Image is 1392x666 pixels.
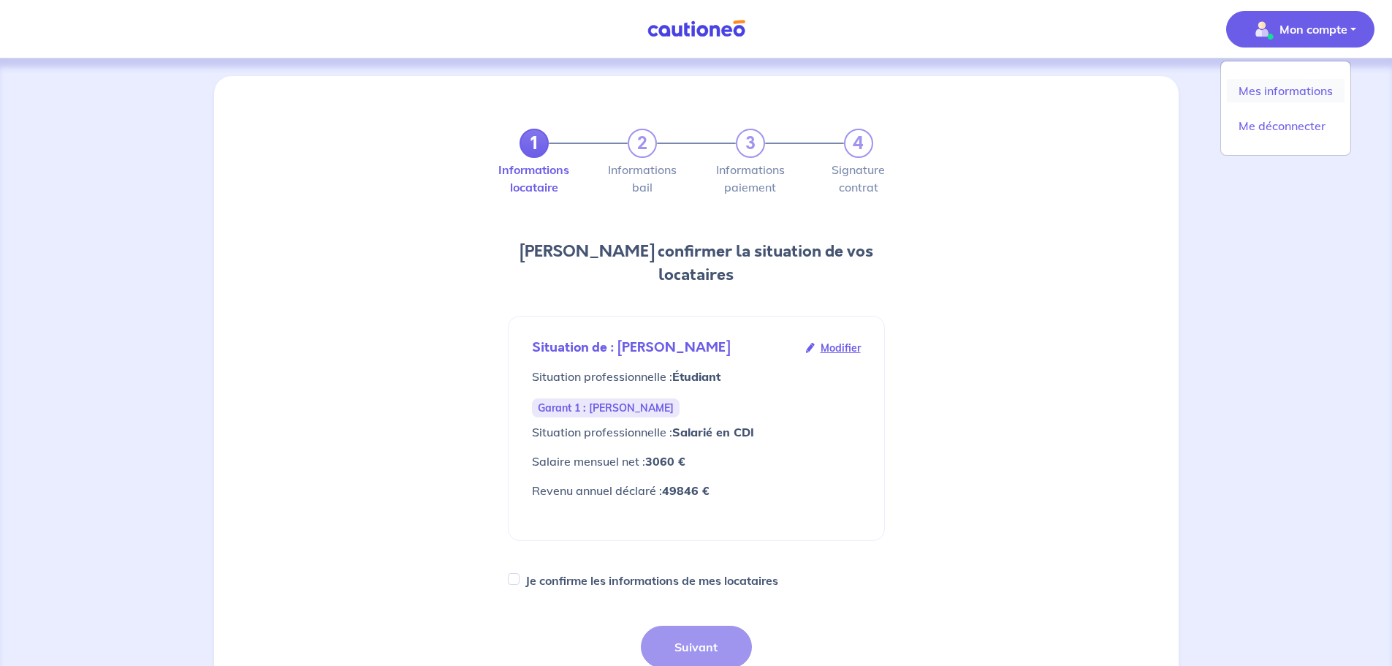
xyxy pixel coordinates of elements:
[672,369,720,384] strong: Étudiant
[1250,18,1274,41] img: illu_account_valid_menu.svg
[532,453,861,470] p: Salaire mensuel net :
[628,164,657,193] label: Informations bail
[1227,114,1345,137] a: Me déconnecter
[736,164,765,193] label: Informations paiement
[1227,79,1345,102] a: Mes informations
[672,425,754,439] strong: Salarié en CDI
[1279,20,1347,38] p: Mon compte
[645,454,685,469] strong: 3060 €
[1220,61,1351,156] div: illu_account_valid_menu.svgMon compte
[532,423,861,441] p: Situation professionnelle :
[642,20,751,38] img: Cautioneo
[1226,11,1374,48] button: illu_account_valid_menu.svgMon compte
[844,164,873,193] label: Signature contrat
[532,368,861,385] p: Situation professionnelle :
[806,340,861,356] a: Modifier
[662,483,710,498] strong: 49846 €
[508,240,885,287] h2: [PERSON_NAME] confirmer la situation de vos locataires
[532,398,680,417] span: Garant 1 : [PERSON_NAME]
[520,129,549,158] a: 1
[532,482,861,499] p: Revenu annuel déclaré :
[532,340,861,356] div: Situation de : [PERSON_NAME]
[520,164,549,193] label: Informations locataire
[525,570,778,591] label: Je confirme les informations de mes locataires
[821,340,861,356] span: Modifier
